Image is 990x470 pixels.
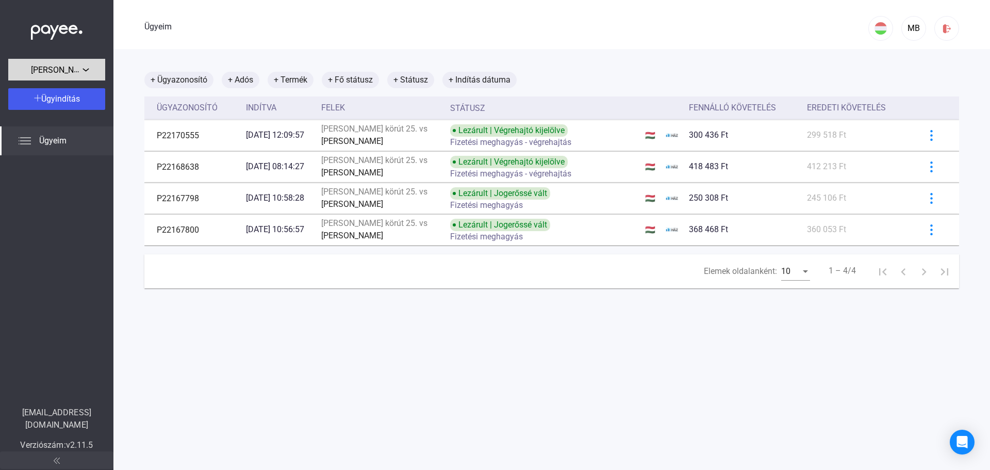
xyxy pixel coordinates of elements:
font: [DATE] 08:14:27 [246,161,304,171]
button: Első oldal [872,261,893,282]
font: 🇭🇺 [645,131,655,140]
button: Következő oldal [914,261,934,282]
img: ehaz-mini [666,223,678,236]
font: Felek [321,103,345,112]
font: P22167800 [157,225,199,235]
font: Lezárult | Jogerőssé vált [458,188,547,198]
img: kékebb [926,193,937,204]
button: kékebb [920,219,942,240]
div: Felek [321,102,442,114]
font: 368 468 Ft [689,224,728,234]
font: 10 [781,266,790,276]
font: Ügyazonosító [157,103,218,112]
font: 299 518 Ft [807,130,846,140]
font: + Adós [228,75,253,85]
img: ehaz-mini [666,192,678,204]
font: Ügyindítás [41,94,80,104]
font: Lezárult | Végrehajtó kijelölve [458,157,565,167]
div: Ügyazonosító [157,102,238,114]
font: + Indítás dátuma [449,75,510,85]
font: 418 483 Ft [689,161,728,171]
font: 1 – 4/4 [829,266,856,275]
font: 360 053 Ft [807,224,846,234]
button: kékebb [920,156,942,177]
font: [PERSON_NAME] [321,136,383,146]
font: Fizetési meghagyás [450,200,523,210]
font: [PERSON_NAME] körút 25. vs [321,187,427,197]
img: kékebb [926,224,937,235]
button: kijelentkezés-piros [934,16,959,41]
font: [PERSON_NAME] [321,199,383,209]
font: [PERSON_NAME][STREET_ADDRESS]. [31,64,169,75]
img: HU [874,22,887,35]
font: [PERSON_NAME] körút 25. vs [321,124,427,134]
img: kékebb [926,130,937,141]
font: Lezárult | Végrehajtó kijelölve [458,125,565,135]
font: Fizetési meghagyás [450,232,523,241]
button: [PERSON_NAME][STREET_ADDRESS]. [8,59,105,80]
button: Utolsó oldal [934,261,955,282]
font: P22167798 [157,193,199,203]
img: white-payee-white-dot.svg [31,19,82,40]
img: arrow-double-left-grey.svg [54,458,60,464]
font: Státusz [450,103,485,113]
div: Indítva [246,102,312,114]
button: MB [901,16,926,41]
img: list.svg [19,135,31,147]
font: MB [907,23,920,33]
div: Intercom Messenger megnyitása [950,430,975,455]
font: + Termék [274,75,307,85]
font: [PERSON_NAME] [321,168,383,177]
font: [PERSON_NAME] [321,231,383,240]
img: kékebb [926,161,937,172]
font: Ügyeim [144,22,172,31]
font: Lezárult | Jogerőssé vált [458,220,547,230]
font: 300 436 Ft [689,130,728,140]
img: kijelentkezés-piros [942,23,952,34]
font: Fennálló követelés [689,103,776,112]
font: P22170555 [157,131,199,140]
font: v2.11.5 [66,440,93,450]
font: [PERSON_NAME] körút 25. vs [321,218,427,228]
img: plus-white.svg [34,94,41,102]
font: [PERSON_NAME] körút 25. vs [321,155,427,165]
font: 250 308 Ft [689,193,728,203]
img: ehaz-mini [666,160,678,173]
font: 🇭🇺 [645,193,655,203]
font: 🇭🇺 [645,225,655,235]
font: 412 213 Ft [807,161,846,171]
font: [EMAIL_ADDRESS][DOMAIN_NAME] [22,408,91,430]
font: Eredeti követelés [807,103,886,112]
div: Eredeti követelés [807,102,907,114]
div: Fennálló követelés [689,102,799,114]
font: [DATE] 10:58:28 [246,193,304,203]
font: + Ügyazonosító [151,75,207,85]
button: kékebb [920,187,942,209]
button: Ügyindítás [8,88,105,110]
font: Fizetési meghagyás - végrehajtás [450,169,571,179]
button: Előző oldal [893,261,914,282]
font: Indítva [246,103,276,112]
font: [DATE] 10:56:57 [246,224,304,234]
font: Elemek oldalanként: [704,266,777,276]
font: P22168638 [157,162,199,172]
font: 🇭🇺 [645,162,655,172]
button: kékebb [920,124,942,146]
button: HU [868,16,893,41]
font: Fizetési meghagyás - végrehajtás [450,137,571,147]
font: [DATE] 12:09:57 [246,130,304,140]
mat-select: Elemek oldalanként: [781,265,810,278]
font: 245 106 Ft [807,193,846,203]
font: Ügyeim [39,136,67,145]
font: Verziószám: [20,440,65,450]
img: ehaz-mini [666,129,678,141]
font: + Fő státusz [328,75,373,85]
font: + Státusz [393,75,428,85]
